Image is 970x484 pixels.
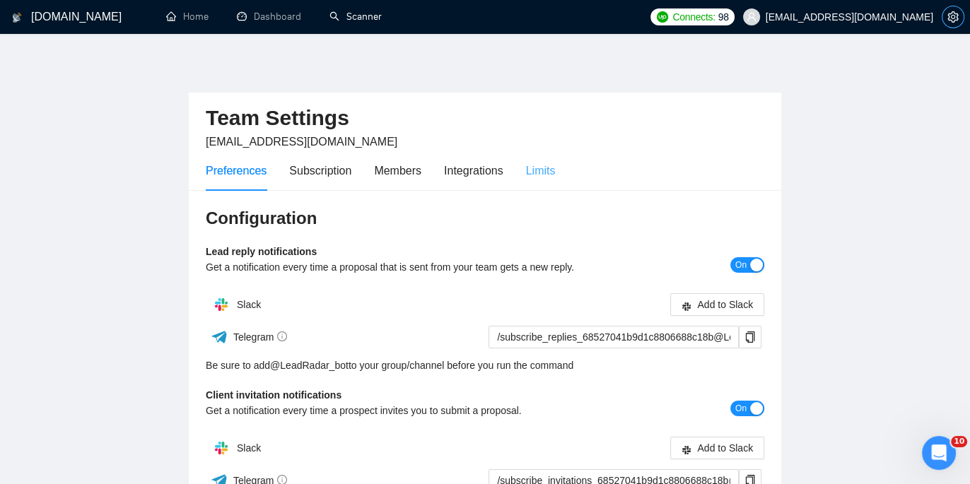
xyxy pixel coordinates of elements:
a: setting [942,11,964,23]
span: Add to Slack [697,440,753,456]
div: Subscription [289,162,351,179]
a: homeHome [166,11,209,23]
span: Telegram [233,331,288,343]
span: Connects: [672,9,715,25]
span: 10 [951,436,967,447]
span: 98 [718,9,729,25]
iframe: Intercom live chat [922,436,956,470]
a: searchScanner [329,11,382,23]
div: Preferences [206,162,267,179]
span: Slack [237,442,261,454]
button: copy [739,326,761,348]
a: @LeadRadar_bot [270,358,349,373]
h3: Configuration [206,207,764,230]
img: upwork-logo.png [657,11,668,23]
b: Lead reply notifications [206,246,317,257]
div: Integrations [444,162,503,179]
span: slack [682,444,691,455]
span: setting [942,11,964,23]
div: Get a notification every time a proposal that is sent from your team gets a new reply. [206,259,625,275]
img: hpQkSZIkSZIkSZIkSZIkSZIkSZIkSZIkSZIkSZIkSZIkSZIkSZIkSZIkSZIkSZIkSZIkSZIkSZIkSZIkSZIkSZIkSZIkSZIkS... [207,434,235,462]
button: slackAdd to Slack [670,293,764,316]
span: On [735,257,747,273]
img: hpQkSZIkSZIkSZIkSZIkSZIkSZIkSZIkSZIkSZIkSZIkSZIkSZIkSZIkSZIkSZIkSZIkSZIkSZIkSZIkSZIkSZIkSZIkSZIkS... [207,290,235,319]
span: copy [740,331,761,343]
img: ww3wtPAAAAAElFTkSuQmCC [211,328,228,346]
h2: Team Settings [206,104,764,133]
span: On [735,401,747,416]
button: setting [942,6,964,28]
b: Client invitation notifications [206,389,341,401]
div: Be sure to add to your group/channel before you run the command [206,358,764,373]
span: Add to Slack [697,297,753,312]
img: logo [12,6,22,29]
div: Limits [526,162,556,179]
div: Members [374,162,421,179]
span: slack [682,301,691,312]
span: info-circle [277,331,287,341]
a: dashboardDashboard [237,11,301,23]
div: Get a notification every time a prospect invites you to submit a proposal. [206,403,625,418]
span: user [747,12,756,22]
button: slackAdd to Slack [670,437,764,459]
span: [EMAIL_ADDRESS][DOMAIN_NAME] [206,136,397,148]
span: Slack [237,299,261,310]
